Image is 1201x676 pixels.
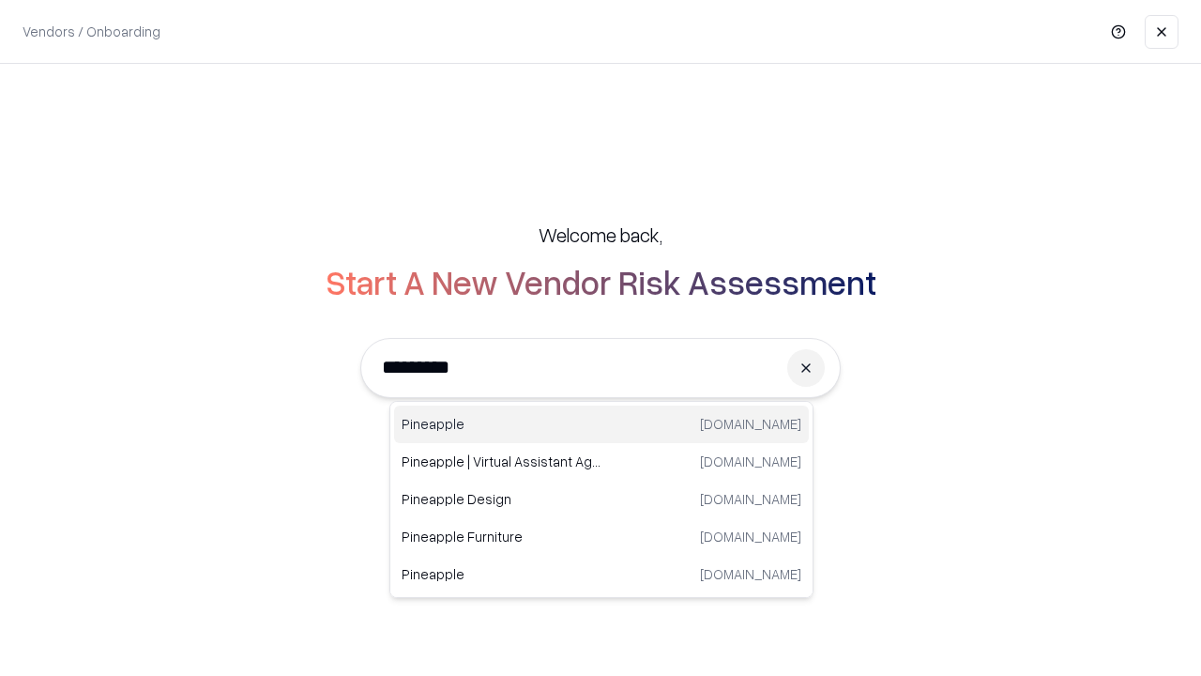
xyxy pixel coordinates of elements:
[700,452,801,471] p: [DOMAIN_NAME]
[539,222,662,248] h5: Welcome back,
[700,527,801,546] p: [DOMAIN_NAME]
[402,414,601,434] p: Pineapple
[326,263,876,300] h2: Start A New Vendor Risk Assessment
[402,489,601,509] p: Pineapple Design
[23,22,160,41] p: Vendors / Onboarding
[700,489,801,509] p: [DOMAIN_NAME]
[700,564,801,584] p: [DOMAIN_NAME]
[389,401,813,598] div: Suggestions
[402,452,601,471] p: Pineapple | Virtual Assistant Agency
[402,564,601,584] p: Pineapple
[700,414,801,434] p: [DOMAIN_NAME]
[402,527,601,546] p: Pineapple Furniture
